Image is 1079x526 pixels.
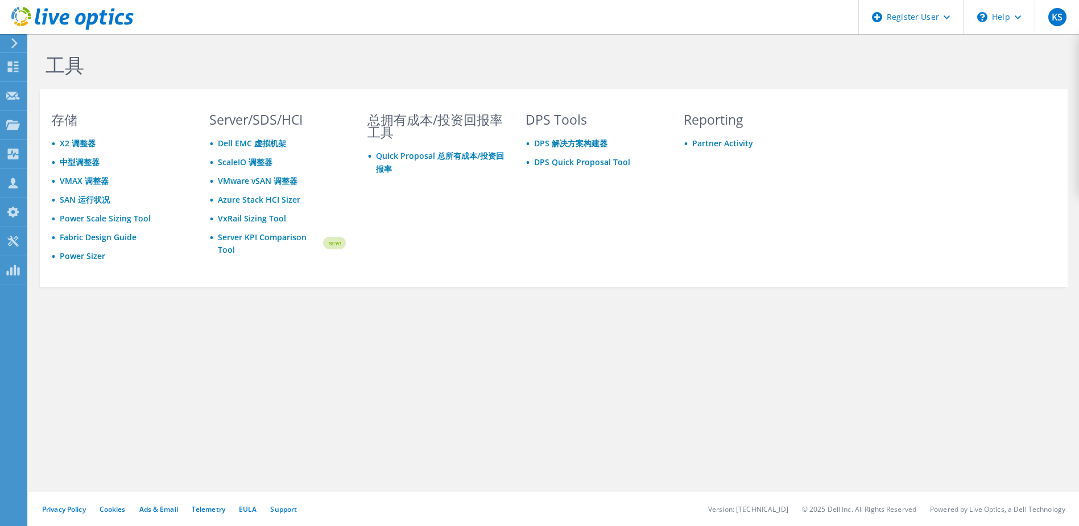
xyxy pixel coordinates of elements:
li: © 2025 Dell Inc. All Rights Reserved [802,504,916,514]
li: Version: [TECHNICAL_ID] [708,504,788,514]
a: EULA [239,504,257,514]
a: VMAX 调整器 [60,175,109,186]
a: Cookies [100,504,126,514]
a: X2 调整器 [60,138,96,149]
a: Ads & Email [139,504,178,514]
a: Power Scale Sizing Tool [60,213,151,224]
a: Azure Stack HCI Sizer [218,194,300,205]
a: ScaleIO 调整器 [218,157,272,167]
h3: 总拥有成本/投资回报率工具 [367,113,504,138]
a: Quick Proposal 总所有成本/投资回报率 [376,150,504,174]
a: Privacy Policy [42,504,86,514]
a: VxRail Sizing Tool [218,213,286,224]
a: Support [270,504,297,514]
a: Fabric Design Guide [60,232,137,243]
a: Server KPI Comparison Tool [218,231,321,256]
a: DPS 解决方案构建器 [534,138,607,149]
span: KS [1048,8,1066,26]
li: Powered by Live Optics, a Dell Technology [930,504,1065,514]
a: VMware vSAN 调整器 [218,175,297,186]
img: new-badge.svg [321,230,346,257]
h3: DPS Tools [526,113,662,126]
a: Partner Activity [692,138,753,149]
a: Dell EMC 虚拟机架 [218,138,286,149]
a: DPS Quick Proposal Tool [534,157,630,167]
h1: 工具 [46,53,813,77]
h3: Server/SDS/HCI [209,113,346,126]
a: 中型调整器 [60,157,100,167]
a: Power Sizer [60,250,105,261]
a: SAN 运行状况 [60,194,110,205]
h3: Reporting [684,113,820,126]
svg: \n [977,12,987,22]
a: Telemetry [192,504,225,514]
h3: 存储 [51,113,188,126]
